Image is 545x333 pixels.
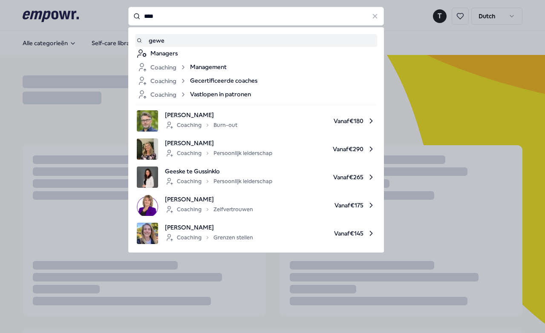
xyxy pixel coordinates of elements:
span: Vanaf € 290 [279,138,375,160]
span: Vanaf € 180 [244,110,375,132]
div: Managers [150,49,375,59]
span: Vastlopen in patronen [190,89,251,100]
div: Coaching [137,89,187,100]
img: product image [137,138,158,160]
span: [PERSON_NAME] [165,138,272,148]
a: product image[PERSON_NAME]CoachingGrenzen stellenVanaf€145 [137,223,375,244]
input: Search for products, categories or subcategories [128,7,384,26]
span: [PERSON_NAME] [165,195,253,204]
div: Coaching Zelfvertrouwen [165,204,253,215]
a: Managers [137,49,375,59]
a: CoachingGecertificeerde coaches [137,76,375,86]
a: CoachingVastlopen in patronen [137,89,375,100]
div: Coaching Persoonlijk leiderschap [165,176,272,187]
img: product image [137,110,158,132]
a: product imageGeeske te GussinkloCoachingPersoonlijk leiderschapVanaf€265 [137,166,375,188]
span: Vanaf € 265 [279,166,375,188]
a: CoachingManagement [137,62,375,72]
span: Gecertificeerde coaches [190,76,257,86]
a: product image[PERSON_NAME]CoachingBurn-outVanaf€180 [137,110,375,132]
span: Vanaf € 175 [260,195,375,216]
img: product image [137,166,158,188]
span: Vanaf € 145 [260,223,375,244]
div: Coaching Persoonlijk leiderschap [165,148,272,158]
a: product image[PERSON_NAME]CoachingZelfvertrouwenVanaf€175 [137,195,375,216]
div: Coaching Grenzen stellen [165,233,253,243]
div: Coaching Burn-out [165,120,237,130]
a: product image[PERSON_NAME]CoachingPersoonlijk leiderschapVanaf€290 [137,138,375,160]
span: Management [190,62,227,72]
span: [PERSON_NAME] [165,223,253,232]
div: Coaching [137,62,187,72]
img: product image [137,195,158,216]
img: product image [137,223,158,244]
div: Coaching [137,76,187,86]
span: [PERSON_NAME] [165,110,237,120]
span: Geeske te Gussinklo [165,166,272,176]
a: gewe [137,36,375,45]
